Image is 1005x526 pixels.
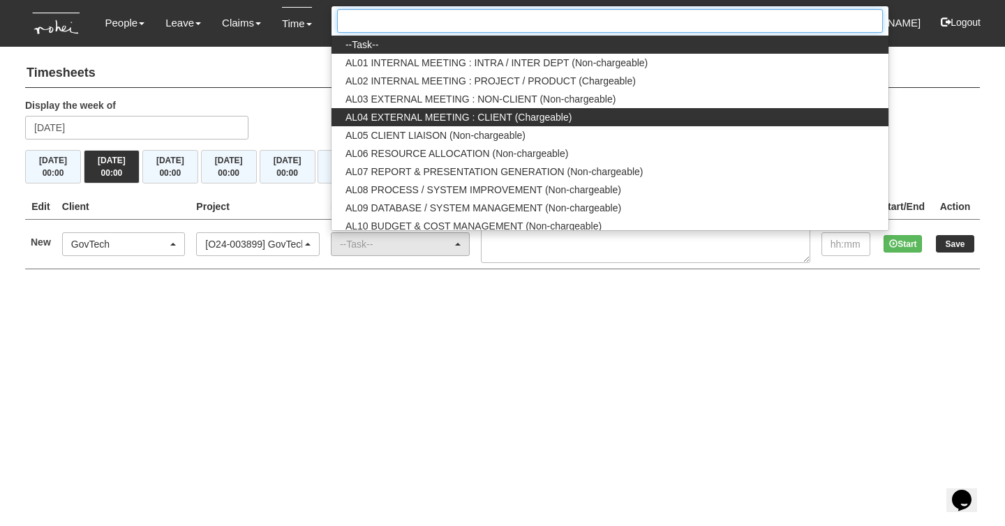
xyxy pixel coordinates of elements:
[345,92,616,106] span: AL03 EXTERNAL MEETING : NON-CLIENT (Non-chargeable)
[222,7,261,39] a: Claims
[25,98,116,112] label: Display the week of
[318,150,373,183] button: [DATE]00:00
[62,232,186,256] button: GovTech
[101,168,123,178] span: 00:00
[946,470,991,512] iframe: chat widget
[345,183,621,197] span: AL08 PROCESS / SYSTEM IMPROVEMENT (Non-chargeable)
[345,146,569,160] span: AL06 RESOURCE ALLOCATION (Non-chargeable)
[345,56,648,70] span: AL01 INTERNAL MEETING : INTRA / INTER DEPT (Non-chargeable)
[276,168,298,178] span: 00:00
[876,194,930,220] th: Start/End
[205,237,302,251] div: [O24-003899] GovTech - ELP Executive Coaching
[25,59,980,88] h4: Timesheets
[31,235,51,249] label: New
[930,194,980,220] th: Action
[345,74,636,88] span: AL02 INTERNAL MEETING : PROJECT / PRODUCT (Chargeable)
[931,6,990,39] button: Logout
[25,150,81,183] button: [DATE]00:00
[191,194,325,220] th: Project
[201,150,257,183] button: [DATE]00:00
[340,237,452,251] div: --Task--
[218,168,239,178] span: 00:00
[196,232,320,256] button: [O24-003899] GovTech - ELP Executive Coaching
[43,168,64,178] span: 00:00
[105,7,144,39] a: People
[821,232,870,256] input: hh:mm
[345,201,621,215] span: AL09 DATABASE / SYSTEM MANAGEMENT (Non-chargeable)
[337,9,883,33] input: Search
[331,232,470,256] button: --Task--
[84,150,140,183] button: [DATE]00:00
[71,237,168,251] div: GovTech
[165,7,201,39] a: Leave
[345,110,572,124] span: AL04 EXTERNAL MEETING : CLIENT (Chargeable)
[936,235,974,253] input: Save
[345,219,602,233] span: AL10 BUDGET & COST MANAGEMENT (Non-chargeable)
[345,38,378,52] span: --Task--
[57,194,191,220] th: Client
[25,194,57,220] th: Edit
[325,194,475,220] th: Project Task
[25,150,980,183] div: Timesheet Week Summary
[159,168,181,178] span: 00:00
[884,235,922,253] button: Start
[282,7,312,40] a: Time
[142,150,198,183] button: [DATE]00:00
[345,128,526,142] span: AL05 CLIENT LIAISON (Non-chargeable)
[260,150,315,183] button: [DATE]00:00
[345,165,643,179] span: AL07 REPORT & PRESENTATION GENERATION (Non-chargeable)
